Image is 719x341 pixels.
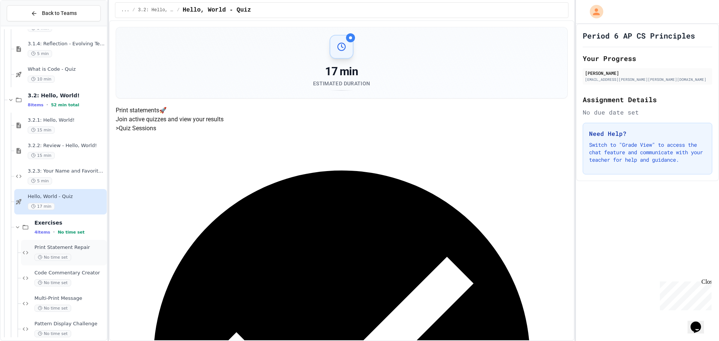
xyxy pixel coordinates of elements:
span: No time set [58,230,85,235]
h5: > Quiz Sessions [116,124,568,133]
span: 8 items [28,103,43,107]
span: 3.2.3: Your Name and Favorite Movie [28,168,105,174]
span: 4 items [34,230,50,235]
h2: Your Progress [583,53,712,64]
span: • [53,229,55,235]
span: ... [121,7,130,13]
span: 17 min [28,203,55,210]
iframe: chat widget [688,311,712,334]
span: 3.1.4: Reflection - Evolving Technology [28,41,105,47]
span: No time set [34,279,71,286]
div: 17 min [313,65,370,78]
div: [EMAIL_ADDRESS][PERSON_NAME][PERSON_NAME][DOMAIN_NAME] [585,77,710,82]
div: My Account [582,3,605,20]
span: Pattern Display Challenge [34,321,105,327]
span: 52 min total [51,103,79,107]
button: Back to Teams [7,5,101,21]
span: 5 min [28,50,52,57]
h4: Print statements 🚀 [116,106,568,115]
span: Back to Teams [42,9,77,17]
p: Switch to "Grade View" to access the chat feature and communicate with your teacher for help and ... [589,141,706,164]
h2: Assignment Details [583,94,712,105]
span: 15 min [28,152,55,159]
span: 3.2: Hello, World! [138,7,174,13]
span: • [46,102,48,108]
span: Code Commentary Creator [34,270,105,276]
div: No due date set [583,108,712,117]
span: 15 min [28,127,55,134]
iframe: chat widget [657,278,712,310]
span: No time set [34,305,71,312]
span: What is Code - Quiz [28,66,105,73]
span: 3.2: Hello, World! [28,92,105,99]
span: No time set [34,254,71,261]
span: No time set [34,330,71,337]
span: 5 min [28,177,52,185]
h3: Need Help? [589,129,706,138]
div: Chat with us now!Close [3,3,52,48]
span: Hello, World - Quiz [183,6,251,15]
span: / [132,7,135,13]
span: Exercises [34,219,105,226]
div: [PERSON_NAME] [585,70,710,76]
span: Print Statement Repair [34,244,105,251]
span: 3.2.2: Review - Hello, World! [28,143,105,149]
p: Join active quizzes and view your results [116,115,568,124]
span: Multi-Print Message [34,295,105,302]
span: 10 min [28,76,55,83]
div: Estimated Duration [313,80,370,87]
span: 3.2.1: Hello, World! [28,117,105,124]
span: / [177,7,180,13]
span: Hello, World - Quiz [28,194,105,200]
h1: Period 6 AP CS Principles [583,30,695,41]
